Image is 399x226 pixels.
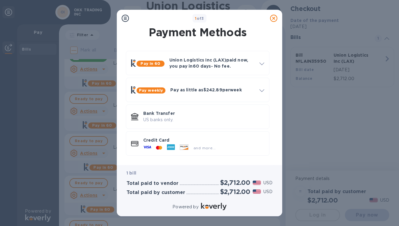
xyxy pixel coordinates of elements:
[139,88,163,93] b: Pay weekly
[143,110,264,116] p: Bank Transfer
[169,57,255,69] p: Union Logistics Inc (LAX) paid now, you pay in 60 days - No fee.
[195,16,196,21] span: 1
[141,61,160,66] b: Pay in 60
[201,203,227,210] img: Logo
[253,189,261,194] img: USD
[143,137,264,143] p: Credit Card
[193,146,216,150] span: and more...
[263,180,272,186] p: USD
[143,117,264,123] p: US banks only.
[220,188,250,196] h2: $2,712.00
[127,181,179,186] h3: Total paid to vendor
[125,26,271,39] h1: Payment Methods
[263,189,272,195] p: USD
[127,190,185,196] h3: Total paid by customer
[195,16,204,21] b: of 3
[172,204,198,210] p: Powered by
[253,181,261,185] img: USD
[127,171,136,175] b: 1 bill
[170,87,255,93] p: Pay as little as $242.89 per week
[220,179,250,186] h2: $2,712.00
